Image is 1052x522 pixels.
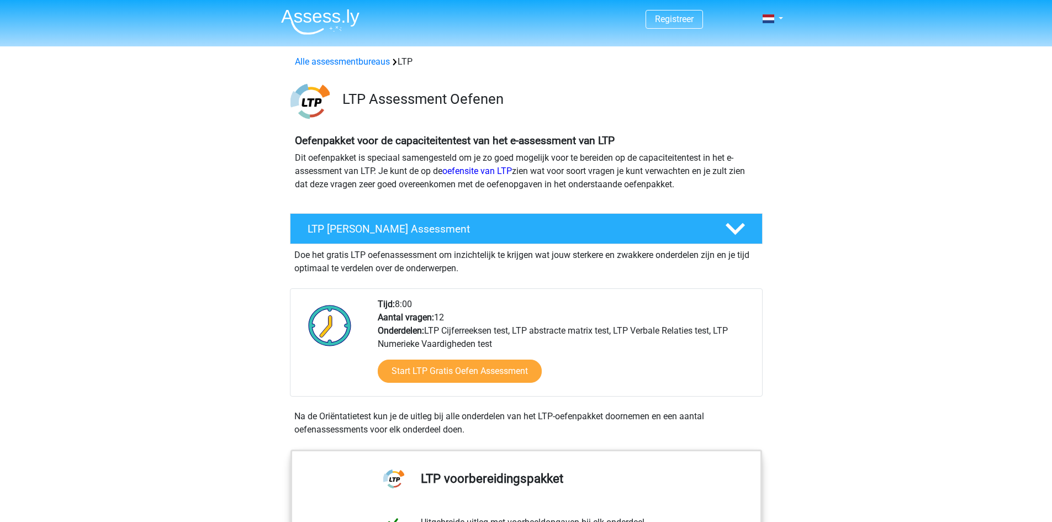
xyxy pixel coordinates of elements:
[295,151,758,191] p: Dit oefenpakket is speciaal samengesteld om je zo goed mogelijk voor te bereiden op de capaciteit...
[286,213,767,244] a: LTP [PERSON_NAME] Assessment
[378,360,542,383] a: Start LTP Gratis Oefen Assessment
[295,134,615,147] b: Oefenpakket voor de capaciteitentest van het e-assessment van LTP
[655,14,694,24] a: Registreer
[302,298,358,353] img: Klok
[378,299,395,309] b: Tijd:
[290,82,330,121] img: ltp.png
[378,312,434,323] b: Aantal vragen:
[342,91,754,108] h3: LTP Assessment Oefenen
[295,56,390,67] a: Alle assessmentbureaus
[290,55,762,68] div: LTP
[308,223,707,235] h4: LTP [PERSON_NAME] Assessment
[442,166,512,176] a: oefensite van LTP
[378,325,424,336] b: Onderdelen:
[290,410,763,436] div: Na de Oriëntatietest kun je de uitleg bij alle onderdelen van het LTP-oefenpakket doornemen en ee...
[281,9,360,35] img: Assessly
[290,244,763,275] div: Doe het gratis LTP oefenassessment om inzichtelijk te krijgen wat jouw sterkere en zwakkere onder...
[369,298,762,396] div: 8:00 12 LTP Cijferreeksen test, LTP abstracte matrix test, LTP Verbale Relaties test, LTP Numerie...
